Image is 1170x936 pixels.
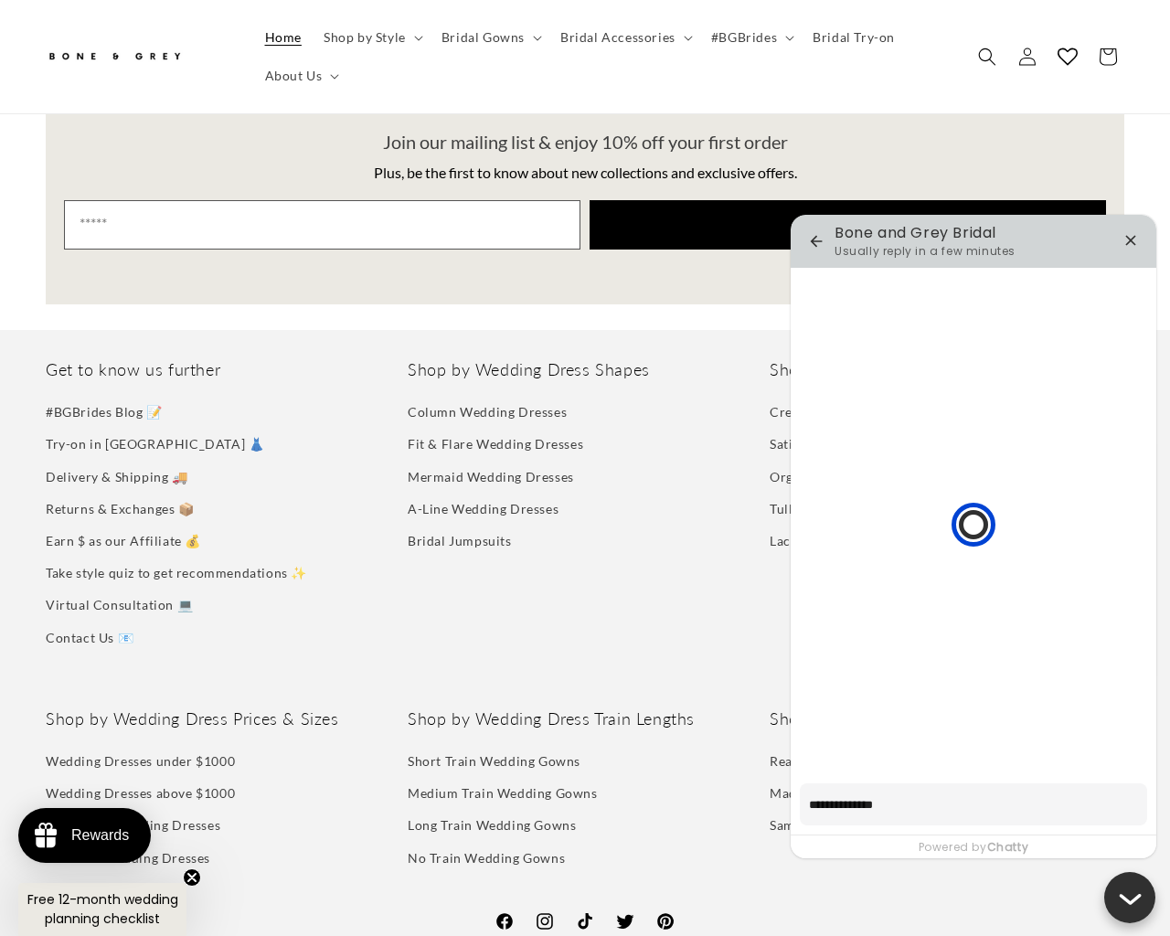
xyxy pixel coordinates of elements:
span: Home [265,29,302,46]
summary: Bridal Accessories [549,18,700,57]
a: Returns & Exchanges 📦 [46,493,195,525]
a: Tulle Wedding Dresses [770,493,910,525]
div: Rewards [71,827,129,844]
a: Virtual Consultation 💻 [46,589,193,621]
button: Close chatbox [1104,872,1155,923]
a: Mermaid Wedding Dresses [408,461,574,493]
span: Bridal Accessories [560,29,675,46]
a: Take style quiz to get recommendations ✨ [46,557,307,589]
summary: About Us [254,57,347,95]
span: Join our mailing list & enjoy 10% off your first order [383,131,788,153]
h2: Shop by Wedding Dress Fabrics [770,359,1124,380]
a: Fit & Flare Wedding Dresses [408,428,583,460]
a: Medium Train Wedding Gowns [408,777,598,809]
a: Wedding Dresses under $1000 [46,750,235,777]
span: Free 12-month wedding planning checklist [27,890,178,928]
a: Short Train Wedding Gowns [408,750,580,777]
a: Wedding Dresses above $1000 [46,777,235,809]
h2: Shop by Wedding Dress Stock [770,708,1124,729]
a: Ready-to-Ship Wedding Dresses [770,750,967,777]
summary: Shop by Style [313,18,431,57]
a: Satin Wedding Dresses [770,428,911,460]
a: Delivery & Shipping 🚚 [46,461,188,493]
span: Plus, be the first to know about new collections and exclusive offers. [374,164,797,181]
a: Bone and Grey Bridal [39,35,236,79]
span: Bridal Try-on [813,29,895,46]
span: Shop by Style [324,29,406,46]
button: Close teaser [183,868,201,887]
a: Contact Us 📧 [46,622,133,654]
h5: Bone and Grey Bridal [835,224,1112,241]
a: Earn $ as our Affiliate 💰 [46,525,201,557]
a: Lace Wedding Dresses [770,525,908,557]
span: #BGBrides [711,29,777,46]
a: #BGBrides Blog 📝 [46,400,163,428]
a: Column Wedding Dresses [408,400,567,428]
summary: Search [967,37,1007,77]
a: Try-on in [GEOGRAPHIC_DATA] 👗 [46,428,264,460]
h2: Shop by Wedding Dress Train Lengths [408,708,762,729]
summary: Bridal Gowns [431,18,549,57]
a: Bridal Jumpsuits [408,525,512,557]
h2: Shop by Wedding Dress Prices & Sizes [46,708,400,729]
h2: Get to know us further [46,359,400,380]
a: Home [254,18,313,57]
a: No Train Wedding Gowns [408,842,565,874]
div: Free 12-month wedding planning checklistClose teaser [18,883,186,936]
span: Bridal Gowns [441,29,525,46]
span: About Us [265,68,323,84]
a: Organza Wedding Dresses [770,461,931,493]
div: Powered by [791,835,1156,858]
a: Sample Sale Wedding Dresses [770,809,952,841]
a: A-Line Wedding Dresses [408,493,558,525]
a: Bridal Try-on [802,18,906,57]
a: Long Train Wedding Gowns [408,809,576,841]
summary: #BGBrides [700,18,802,57]
input: Email [64,200,580,250]
img: Bone and Grey Bridal [46,42,183,72]
button: Subscribe [590,200,1106,250]
h5: Usually reply in a few minutes [835,244,1016,259]
a: Made-to-Order Wedding Dresses [770,777,974,809]
h2: Shop by Wedding Dress Shapes [408,359,762,380]
a: Chatty [987,839,1029,855]
a: Crepe Wedding Dresses [770,400,918,428]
